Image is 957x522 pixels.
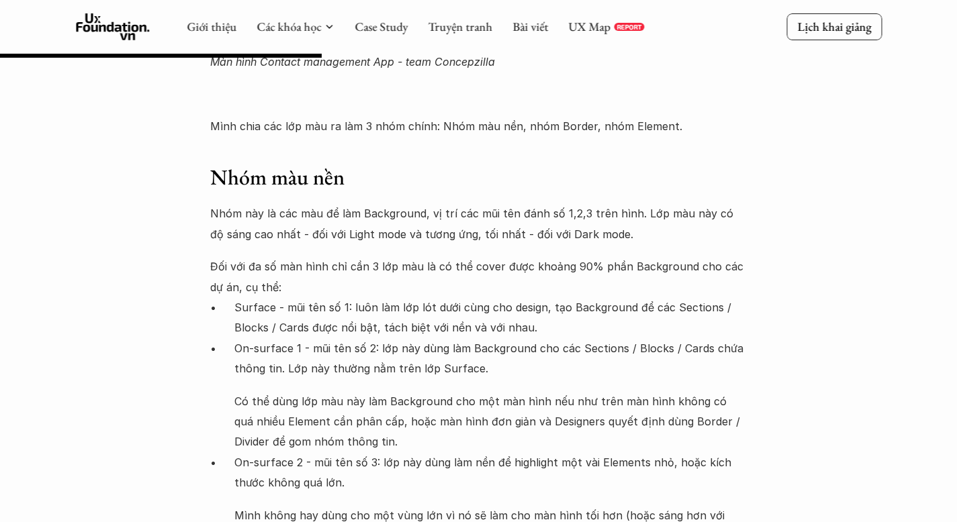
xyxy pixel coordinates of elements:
[210,55,495,68] em: Màn hình Contact management App - team Concepzilla
[210,164,747,192] h3: Nhóm màu nền
[234,391,747,452] p: Có thể dùng lớp màu này làm Background cho một màn hình nếu như trên màn hình không có quá nhiều ...
[786,13,882,40] a: Lịch khai giảng
[187,19,236,34] a: Giới thiệu
[512,19,548,34] a: Bài viết
[617,23,641,31] p: REPORT
[355,19,408,34] a: Case Study
[568,19,610,34] a: UX Map
[210,203,747,244] p: Nhóm này là các màu để làm Background, vị trí các mũi tên đánh số 1,2,3 trên hình. Lớp màu này có...
[234,297,747,338] p: Surface - mũi tên số 1: luôn làm lớp lót dưới cùng cho design, tạo Background để các Sections / B...
[614,23,644,31] a: REPORT
[210,256,747,297] p: Đối với đa số màn hình chỉ cần 3 lớp màu là có thể cover được khoảng 90% phần Background cho các ...
[428,19,492,34] a: Truyện tranh
[257,19,321,34] a: Các khóa học
[234,452,747,493] p: On-surface 2 - mũi tên số 3: lớp này dùng làm nền để highlight một vài Elements nhỏ, hoặc kích th...
[210,116,747,136] p: Mình chia các lớp màu ra làm 3 nhóm chính: Nhóm màu nền, nhóm Border, nhóm Element.
[234,338,747,379] p: On-surface 1 - mũi tên số 2: lớp này dùng làm Background cho các Sections / Blocks / Cards chứa t...
[797,19,871,34] p: Lịch khai giảng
